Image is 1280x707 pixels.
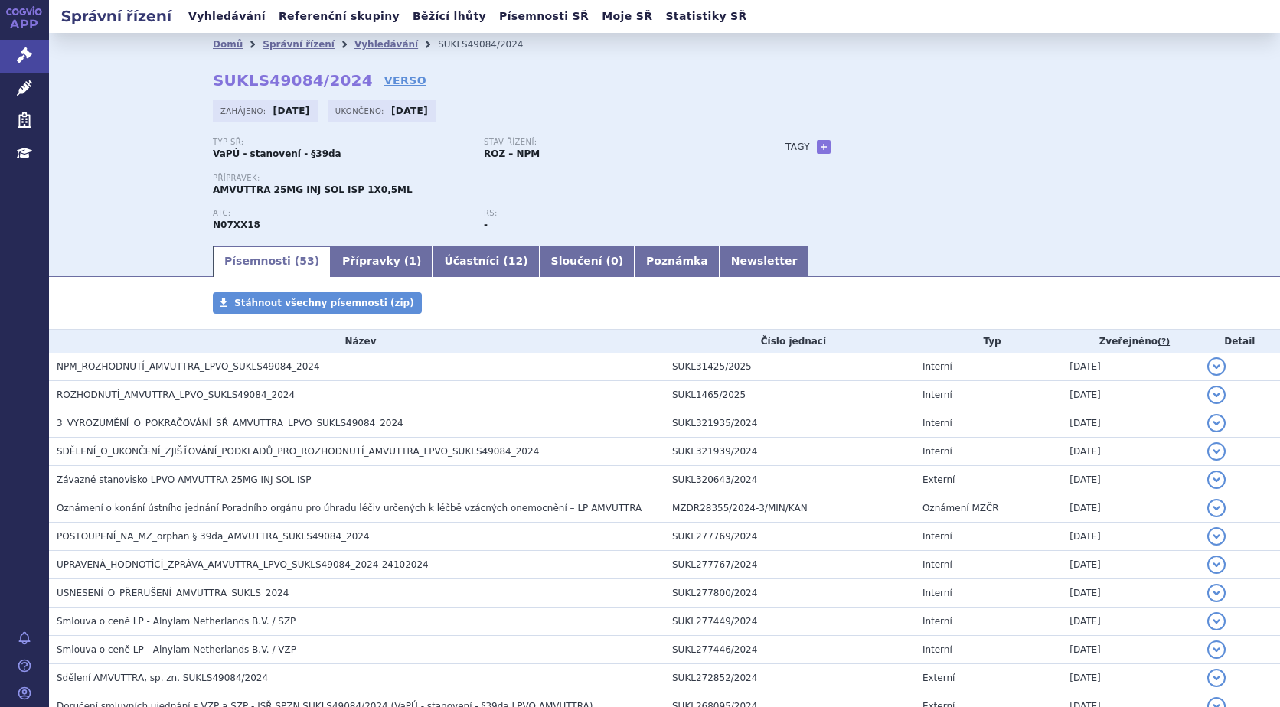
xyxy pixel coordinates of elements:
[57,418,403,428] span: 3_VYROZUMĚNÍ_O_POKRAČOVÁNÍ_SŘ_AMVUTTRA_LPVO_SUKLS49084_2024
[922,503,999,513] span: Oznámení MZČR
[1207,612,1226,630] button: detail
[664,409,915,438] td: SUKL321935/2024
[57,616,296,627] span: Smlouva o ceně LP - Alnylam Netherlands B.V. / SZP
[57,559,429,570] span: UPRAVENÁ_HODNOTÍCÍ_ZPRÁVA_AMVUTTRA_LPVO_SUKLS49084_2024-24102024
[1062,409,1199,438] td: [DATE]
[1207,555,1226,574] button: detail
[922,559,952,570] span: Interní
[234,298,414,308] span: Stáhnout všechny písemnosti (zip)
[57,644,296,655] span: Smlouva o ceně LP - Alnylam Netherlands B.V. / VZP
[391,106,428,116] strong: [DATE]
[1062,330,1199,353] th: Zveřejněno
[635,246,720,277] a: Poznámka
[664,636,915,664] td: SUKL277446/2024
[664,466,915,494] td: SUKL320643/2024
[1207,442,1226,461] button: detail
[331,246,433,277] a: Přípravky (1)
[597,6,657,27] a: Moje SŘ
[335,105,387,117] span: Ukončeno:
[1062,381,1199,409] td: [DATE]
[213,138,469,147] p: Typ SŘ:
[484,148,540,159] strong: ROZ – NPM
[664,330,915,353] th: Číslo jednací
[664,438,915,466] td: SUKL321939/2024
[1207,669,1226,687] button: detail
[438,33,543,56] li: SUKLS49084/2024
[664,381,915,409] td: SUKL1465/2025
[484,209,740,218] p: RS:
[664,608,915,636] td: SUKL277449/2024
[664,579,915,608] td: SUKL277800/2024
[922,616,952,627] span: Interní
[57,531,370,542] span: POSTOUPENÍ_NA_MZ_orphan § 39da_AMVUTTRA_SUKLS49084_2024
[354,39,418,50] a: Vyhledávání
[922,446,952,457] span: Interní
[664,494,915,523] td: MZDR28355/2024-3/MIN/KAN
[1062,438,1199,466] td: [DATE]
[49,330,664,353] th: Název
[213,148,341,159] strong: VaPÚ - stanovení - §39da
[508,255,523,267] span: 12
[1062,579,1199,608] td: [DATE]
[220,105,269,117] span: Zahájeno:
[274,6,404,27] a: Referenční skupiny
[1062,353,1199,381] td: [DATE]
[184,6,270,27] a: Vyhledávání
[1200,330,1280,353] th: Detail
[484,138,740,147] p: Stav řízení:
[922,474,955,485] span: Externí
[408,6,491,27] a: Běžící lhůty
[57,446,539,457] span: SDĚLENÍ_O_UKONČENÍ_ZJIŠŤOVÁNÍ_PODKLADŮ_PRO_ROZHODNUTÍ_AMVUTTRA_LPVO_SUKLS49084_2024
[1207,386,1226,404] button: detail
[922,588,952,598] span: Interní
[922,361,952,372] span: Interní
[299,255,314,267] span: 53
[213,39,243,50] a: Domů
[57,361,320,372] span: NPM_ROZHODNUTÍ_AMVUTTRA_LPVO_SUKLS49084_2024
[922,531,952,542] span: Interní
[1207,357,1226,376] button: detail
[57,673,268,683] span: Sdělení AMVUTTRA, sp. zn. SUKLS49084/2024
[611,255,619,267] span: 0
[213,71,373,90] strong: SUKLS49084/2024
[720,246,809,277] a: Newsletter
[433,246,539,277] a: Účastníci (12)
[922,418,952,428] span: Interní
[1158,337,1170,347] abbr: (?)
[263,39,335,50] a: Správní řízení
[922,673,955,683] span: Externí
[540,246,635,277] a: Sloučení (0)
[57,503,642,513] span: Oznámení o konání ústního jednání Poradního orgánu pro úhradu léčiv určených k léčbě vzácných one...
[1062,551,1199,579] td: [DATE]
[57,474,311,485] span: Závazné stanovisko LPVO AMVUTTRA 25MG INJ SOL ISP
[1062,494,1199,523] td: [DATE]
[1062,466,1199,494] td: [DATE]
[817,140,831,154] a: +
[664,664,915,692] td: SUKL272852/2024
[384,73,426,88] a: VERSO
[57,588,289,598] span: USNESENÍ_O_PŘERUŠENÍ_AMVUTTRA_SUKLS_2024
[785,138,810,156] h3: Tagy
[1062,608,1199,636] td: [DATE]
[213,209,469,218] p: ATC:
[213,292,422,314] a: Stáhnout všechny písemnosti (zip)
[273,106,310,116] strong: [DATE]
[484,220,488,230] strong: -
[213,174,755,183] p: Přípravek:
[1062,523,1199,551] td: [DATE]
[57,389,295,400] span: ROZHODNUTÍ_AMVUTTRA_LPVO_SUKLS49084_2024
[49,5,184,27] h2: Správní řízení
[1207,640,1226,659] button: detail
[1207,414,1226,432] button: detail
[213,220,260,230] strong: VUTRISIRAN
[1062,664,1199,692] td: [DATE]
[495,6,593,27] a: Písemnosti SŘ
[664,551,915,579] td: SUKL277767/2024
[922,644,952,655] span: Interní
[915,330,1062,353] th: Typ
[661,6,751,27] a: Statistiky SŘ
[1207,499,1226,517] button: detail
[409,255,416,267] span: 1
[922,389,952,400] span: Interní
[213,184,413,195] span: AMVUTTRA 25MG INJ SOL ISP 1X0,5ML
